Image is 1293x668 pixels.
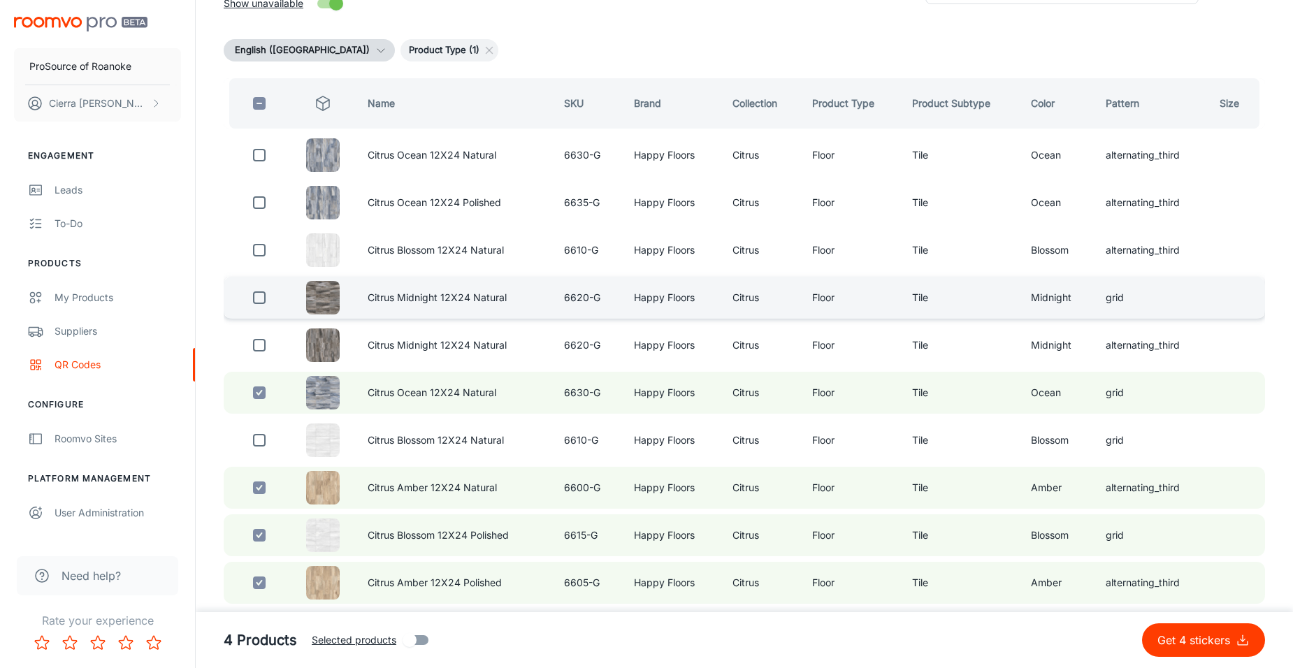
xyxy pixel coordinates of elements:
span: Need help? [62,567,121,584]
td: 6620-G [553,324,622,366]
td: 6600-G [553,467,622,509]
td: Floor [801,419,901,461]
td: Tile [901,182,1020,224]
td: 6605-G [553,562,622,604]
td: Ocean [1020,182,1095,224]
td: Tile [901,419,1020,461]
td: Floor [801,134,901,176]
td: Citrus Blossom 12X24 Polished [356,514,554,556]
td: Citrus [721,277,801,319]
td: 6630-G [553,372,622,414]
td: Citrus Ocean 12X24 Natural [356,134,554,176]
td: Midnight [1020,277,1095,319]
div: Product Type (1) [400,39,498,61]
td: grid [1095,419,1208,461]
td: Blossom [1020,514,1095,556]
td: 6615-G [553,514,622,556]
td: Ocean [1020,134,1095,176]
td: Floor [801,182,901,224]
td: Floor [801,372,901,414]
th: Brand [623,78,721,129]
td: Happy Floors [623,372,721,414]
td: Citrus [721,324,801,366]
td: Citrus Ocean 12X24 Polished [356,182,554,224]
th: SKU [553,78,622,129]
td: alternating_third [1095,562,1208,604]
td: Citrus [721,419,801,461]
td: Amber [1020,562,1095,604]
td: Citrus Midnight 12X24 Natural [356,324,554,366]
div: Roomvo Sites [55,431,181,446]
th: Color [1020,78,1095,129]
td: Citrus Blossom 12X24 Natural [356,419,554,461]
td: Happy Floors [623,467,721,509]
td: grid [1095,372,1208,414]
td: Floor [801,514,901,556]
td: Citrus [721,562,801,604]
div: User Administration [55,505,181,521]
td: Midnight [1020,609,1095,651]
td: alternating_third [1095,324,1208,366]
td: Happy Floors [623,229,721,271]
td: Floor [801,467,901,509]
td: 6630-G [553,134,622,176]
button: Rate 3 star [84,629,112,657]
td: Tile [901,562,1020,604]
td: grid [1095,514,1208,556]
td: Amber [1020,467,1095,509]
button: ProSource of Roanoke [14,48,181,85]
td: Floor [801,277,901,319]
div: QR Codes [55,357,181,372]
span: Product Type (1) [400,43,488,57]
h5: 4 Products [224,630,297,651]
div: To-do [55,216,181,231]
td: Happy Floors [623,277,721,319]
td: Tile [901,324,1020,366]
td: Tile [901,277,1020,319]
td: Citrus [721,372,801,414]
td: Citrus Blossom 12X24 Natural [356,229,554,271]
span: Selected products [312,632,396,648]
td: 6610-G [553,419,622,461]
th: Product Type [801,78,901,129]
button: Rate 1 star [28,629,56,657]
td: alternating_third [1095,134,1208,176]
button: English ([GEOGRAPHIC_DATA]) [224,39,395,61]
div: Leads [55,182,181,198]
td: Floor [801,229,901,271]
td: Tile [901,229,1020,271]
p: Rate your experience [11,612,184,629]
th: Collection [721,78,801,129]
th: Name [356,78,554,129]
td: alternating_third [1095,229,1208,271]
th: Product Subtype [901,78,1020,129]
td: Happy Floors [623,514,721,556]
td: Midnight [1020,324,1095,366]
button: Get 4 stickers [1142,623,1265,657]
td: Citrus [721,229,801,271]
button: Rate 2 star [56,629,84,657]
td: Citrus [721,609,801,651]
p: Cierra [PERSON_NAME] [49,96,147,111]
th: Pattern [1095,78,1208,129]
div: Suppliers [55,324,181,339]
button: Cierra [PERSON_NAME] [14,85,181,122]
td: Blossom [1020,419,1095,461]
td: alternating_third [1095,182,1208,224]
td: Citrus Amber 12X24 Natural [356,467,554,509]
td: Floor [801,609,901,651]
td: Ocean [1020,372,1095,414]
td: grid [1095,609,1208,651]
td: Tile [901,514,1020,556]
td: Happy Floors [623,419,721,461]
button: Rate 4 star [112,629,140,657]
td: Floor [801,324,901,366]
div: My Products [55,290,181,305]
td: alternating_third [1095,467,1208,509]
p: Get 4 stickers [1157,632,1236,648]
td: Citrus [721,134,801,176]
td: Happy Floors [623,134,721,176]
td: 6610-G [553,229,622,271]
img: Roomvo PRO Beta [14,17,147,31]
td: Citrus [721,182,801,224]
